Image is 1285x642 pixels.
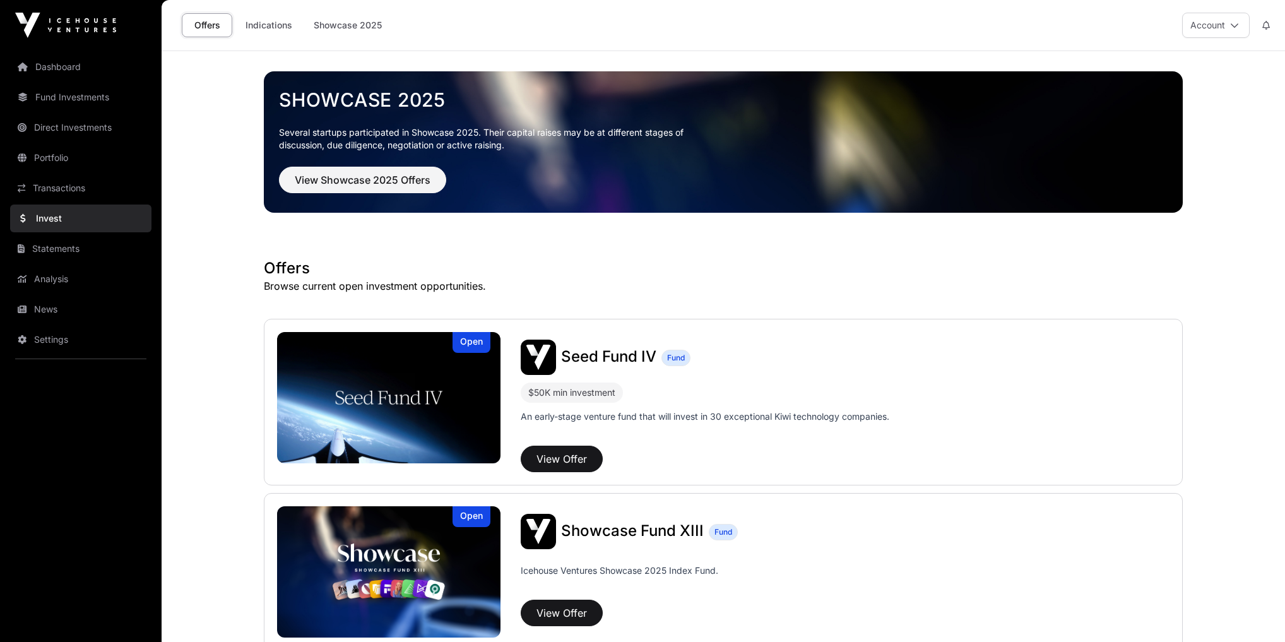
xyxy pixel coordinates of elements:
[305,13,390,37] a: Showcase 2025
[295,172,430,187] span: View Showcase 2025 Offers
[521,340,556,375] img: Seed Fund IV
[279,179,446,192] a: View Showcase 2025 Offers
[521,514,556,549] img: Showcase Fund XIII
[15,13,116,38] img: Icehouse Ventures Logo
[279,88,1168,111] a: Showcase 2025
[10,83,151,111] a: Fund Investments
[237,13,300,37] a: Indications
[10,295,151,323] a: News
[182,13,232,37] a: Offers
[264,278,1183,294] p: Browse current open investment opportunities.
[277,506,500,638] img: Showcase Fund XIII
[10,53,151,81] a: Dashboard
[10,174,151,202] a: Transactions
[667,353,685,363] span: Fund
[453,506,490,527] div: Open
[10,265,151,293] a: Analysis
[10,114,151,141] a: Direct Investments
[1182,13,1250,38] button: Account
[714,527,732,537] span: Fund
[277,506,500,638] a: Showcase Fund XIIIOpen
[561,523,704,540] a: Showcase Fund XIII
[10,144,151,172] a: Portfolio
[277,332,500,463] a: Seed Fund IVOpen
[264,71,1183,213] img: Showcase 2025
[10,326,151,354] a: Settings
[561,347,656,366] span: Seed Fund IV
[561,521,704,540] span: Showcase Fund XIII
[561,349,656,366] a: Seed Fund IV
[279,126,703,152] p: Several startups participated in Showcase 2025. Their capital raises may be at different stages o...
[521,383,623,403] div: $50K min investment
[521,600,603,626] button: View Offer
[10,235,151,263] a: Statements
[528,385,615,400] div: $50K min investment
[521,564,718,577] p: Icehouse Ventures Showcase 2025 Index Fund.
[453,332,490,353] div: Open
[1222,581,1285,642] iframe: Chat Widget
[521,410,889,423] p: An early-stage venture fund that will invest in 30 exceptional Kiwi technology companies.
[10,205,151,232] a: Invest
[279,167,446,193] button: View Showcase 2025 Offers
[521,446,603,472] button: View Offer
[277,332,500,463] img: Seed Fund IV
[264,258,1183,278] h1: Offers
